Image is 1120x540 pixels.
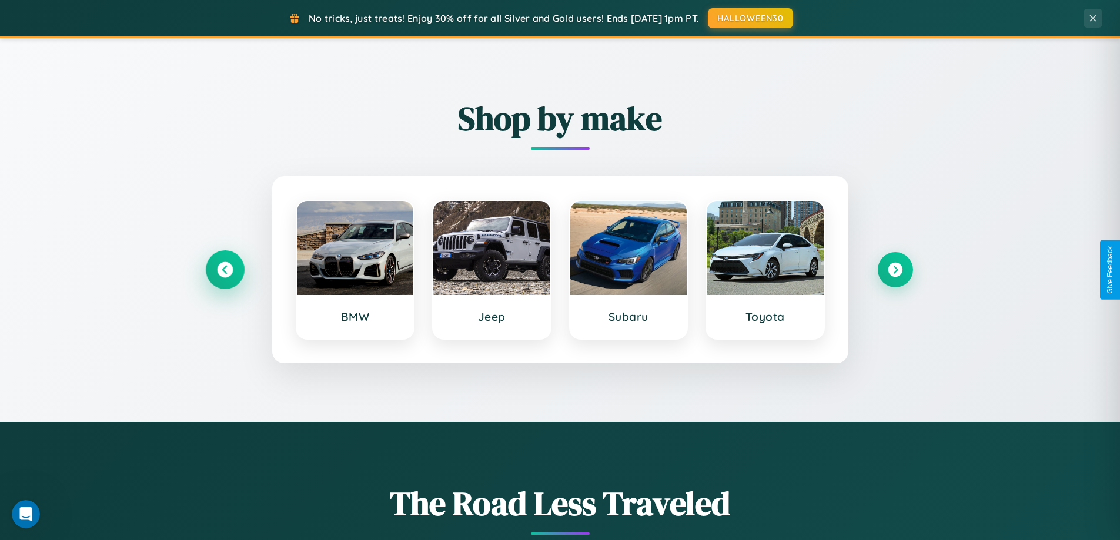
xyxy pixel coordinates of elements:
[582,310,676,324] h3: Subaru
[1106,246,1114,294] div: Give Feedback
[208,481,913,526] h1: The Road Less Traveled
[309,310,402,324] h3: BMW
[718,310,812,324] h3: Toyota
[708,8,793,28] button: HALLOWEEN30
[12,500,40,528] iframe: Intercom live chat
[208,96,913,141] h2: Shop by make
[445,310,539,324] h3: Jeep
[309,12,699,24] span: No tricks, just treats! Enjoy 30% off for all Silver and Gold users! Ends [DATE] 1pm PT.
